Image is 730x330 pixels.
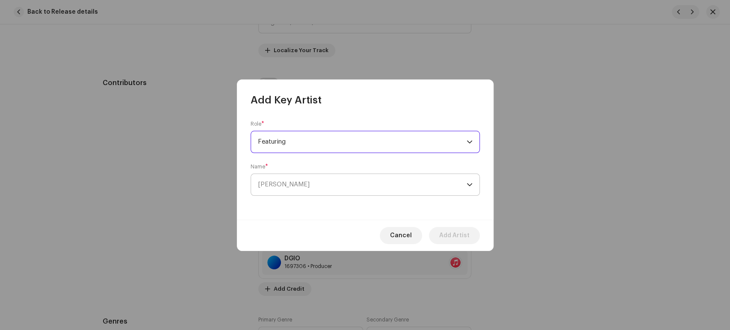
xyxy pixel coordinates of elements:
span: Add Artist [439,227,470,244]
label: Name [251,163,268,170]
div: dropdown trigger [467,174,473,195]
label: Role [251,121,264,127]
span: Add Key Artist [251,93,322,107]
button: Cancel [380,227,422,244]
span: Featuring [258,131,467,153]
div: dropdown trigger [467,131,473,153]
span: Cancel [390,227,412,244]
span: [PERSON_NAME] [258,181,310,188]
button: Add Artist [429,227,480,244]
span: Select Artist [258,174,467,195]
